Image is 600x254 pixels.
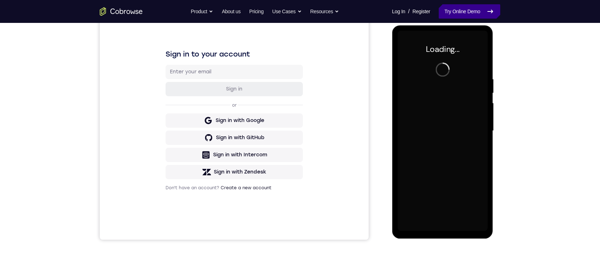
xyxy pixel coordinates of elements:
[413,4,430,19] a: Register
[66,165,203,179] button: Sign in with Zendesk
[66,82,203,96] button: Sign in
[66,148,203,162] button: Sign in with Intercom
[222,4,240,19] a: About us
[70,68,199,75] input: Enter your email
[121,185,172,190] a: Create a new account
[66,185,203,191] p: Don't have an account?
[272,4,301,19] button: Use Cases
[100,7,143,16] a: Go to the home page
[66,131,203,145] button: Sign in with GitHub
[131,102,138,108] p: or
[116,134,164,141] div: Sign in with GitHub
[116,117,164,124] div: Sign in with Google
[310,4,339,19] button: Resources
[408,7,409,16] span: /
[66,49,203,59] h1: Sign in to your account
[191,4,213,19] button: Product
[392,4,405,19] a: Log In
[249,4,264,19] a: Pricing
[114,168,167,176] div: Sign in with Zendesk
[439,4,500,19] a: Try Online Demo
[113,151,167,158] div: Sign in with Intercom
[66,113,203,128] button: Sign in with Google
